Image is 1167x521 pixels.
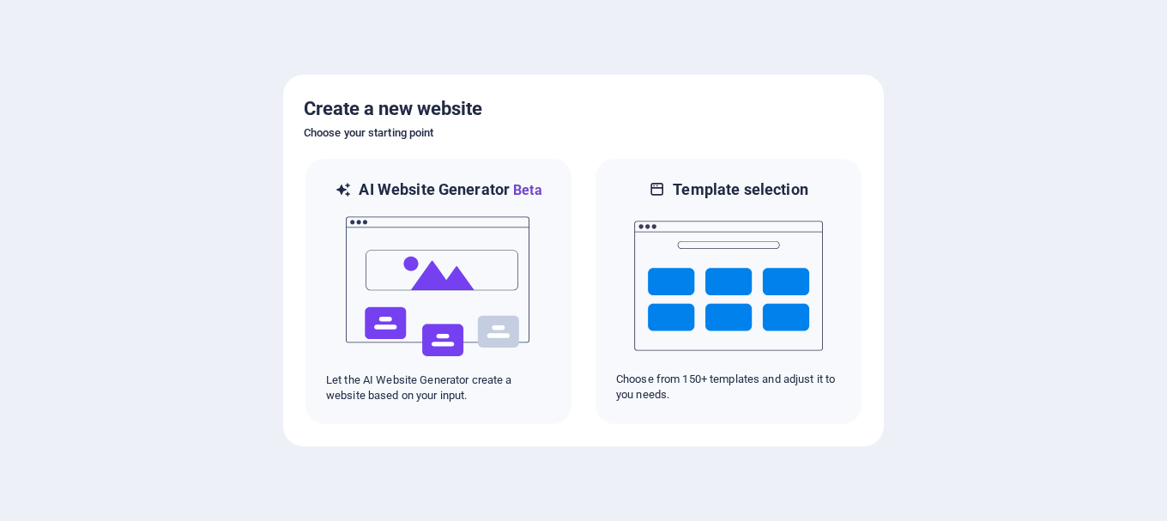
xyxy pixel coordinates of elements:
[673,179,807,200] h6: Template selection
[326,373,551,403] p: Let the AI Website Generator create a website based on your input.
[510,182,542,198] span: Beta
[616,372,841,403] p: Choose from 150+ templates and adjust it to you needs.
[344,201,533,373] img: ai
[304,95,863,123] h5: Create a new website
[304,123,863,143] h6: Choose your starting point
[359,179,541,201] h6: AI Website Generator
[304,157,573,426] div: AI Website GeneratorBetaaiLet the AI Website Generator create a website based on your input.
[594,157,863,426] div: Template selectionChoose from 150+ templates and adjust it to you needs.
